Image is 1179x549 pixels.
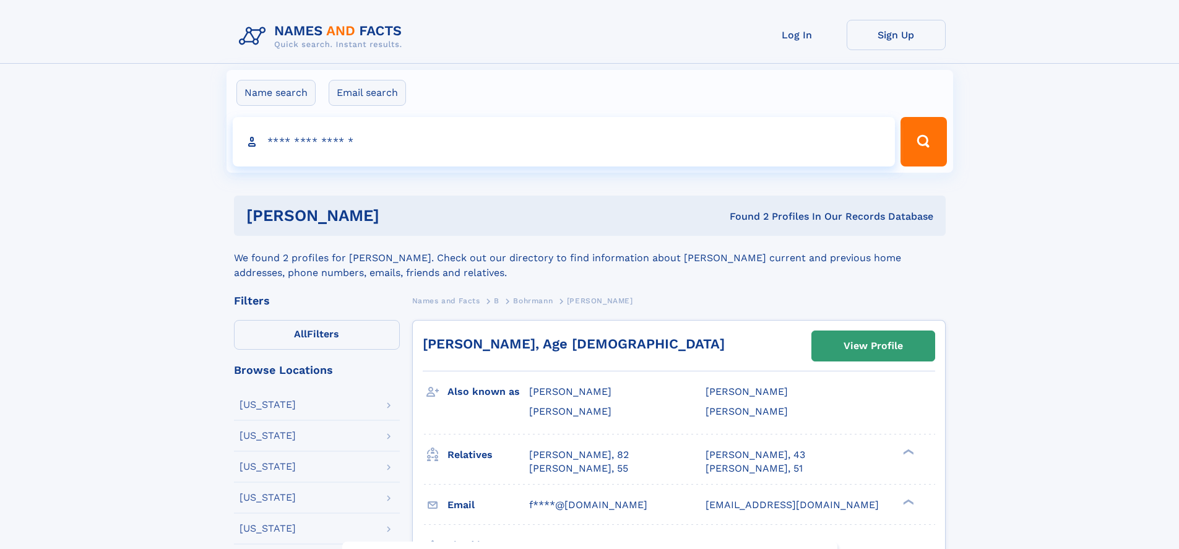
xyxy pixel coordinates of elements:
span: [PERSON_NAME] [706,405,788,417]
span: All [294,328,307,340]
label: Name search [236,80,316,106]
div: Found 2 Profiles In Our Records Database [555,210,933,223]
a: B [494,293,499,308]
span: [EMAIL_ADDRESS][DOMAIN_NAME] [706,499,879,511]
span: [PERSON_NAME] [529,386,611,397]
div: [US_STATE] [240,431,296,441]
h3: Also known as [447,381,529,402]
h3: Email [447,495,529,516]
a: [PERSON_NAME], 55 [529,462,628,475]
span: [PERSON_NAME] [567,296,633,305]
img: Logo Names and Facts [234,20,412,53]
a: [PERSON_NAME], 43 [706,448,805,462]
a: Log In [748,20,847,50]
input: search input [233,117,896,166]
div: We found 2 profiles for [PERSON_NAME]. Check out our directory to find information about [PERSON_... [234,236,946,280]
div: [US_STATE] [240,493,296,503]
h1: [PERSON_NAME] [246,208,555,223]
div: Filters [234,295,400,306]
div: ❯ [900,498,915,506]
div: [US_STATE] [240,462,296,472]
div: Browse Locations [234,365,400,376]
a: [PERSON_NAME], Age [DEMOGRAPHIC_DATA] [423,336,725,352]
a: Sign Up [847,20,946,50]
button: Search Button [900,117,946,166]
div: [US_STATE] [240,400,296,410]
div: View Profile [844,332,903,360]
a: Names and Facts [412,293,480,308]
div: [US_STATE] [240,524,296,534]
div: ❯ [900,447,915,456]
span: Bohrmann [513,296,553,305]
a: Bohrmann [513,293,553,308]
label: Filters [234,320,400,350]
a: [PERSON_NAME], 82 [529,448,629,462]
h3: Relatives [447,444,529,465]
span: [PERSON_NAME] [529,405,611,417]
span: [PERSON_NAME] [706,386,788,397]
a: View Profile [812,331,935,361]
span: B [494,296,499,305]
a: [PERSON_NAME], 51 [706,462,803,475]
label: Email search [329,80,406,106]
